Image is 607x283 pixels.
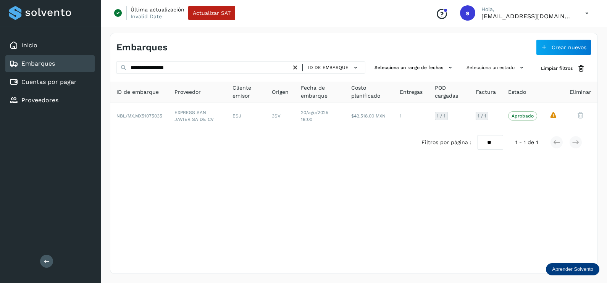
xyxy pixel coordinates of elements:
[21,42,37,49] a: Inicio
[536,39,591,55] button: Crear nuevos
[481,13,573,20] p: smedina@niagarawater.com
[131,6,184,13] p: Última actualización
[193,10,231,16] span: Actualizar SAT
[371,61,457,74] button: Selecciona un rango de fechas
[21,60,55,67] a: Embarques
[301,110,328,122] span: 20/ago/2025 18:00
[421,138,471,146] span: Filtros por página :
[481,6,573,13] p: Hola,
[512,113,534,119] p: Aprobado
[131,13,162,20] p: Invalid Date
[5,92,95,109] div: Proveedores
[226,103,266,129] td: ESJ
[345,103,394,129] td: $42,518.00 MXN
[306,62,362,73] button: ID de embarque
[232,84,260,100] span: Cliente emisor
[535,61,591,76] button: Limpiar filtros
[552,266,593,272] p: Aprender Solvento
[5,55,95,72] div: Embarques
[400,88,423,96] span: Entregas
[188,6,235,20] button: Actualizar SAT
[266,103,295,129] td: 3SV
[168,103,226,129] td: EXPRESS SAN JAVIER SA DE CV
[5,37,95,54] div: Inicio
[541,65,573,72] span: Limpiar filtros
[463,61,529,74] button: Selecciona un estado
[308,64,349,71] span: ID de embarque
[116,42,168,53] h4: Embarques
[301,84,339,100] span: Fecha de embarque
[5,74,95,90] div: Cuentas por pagar
[437,114,446,118] span: 1 / 1
[394,103,429,129] td: 1
[116,113,162,119] span: NBL/MX.MX51075035
[478,114,486,118] span: 1 / 1
[546,263,599,275] div: Aprender Solvento
[508,88,526,96] span: Estado
[272,88,289,96] span: Origen
[552,45,586,50] span: Crear nuevos
[116,88,159,96] span: ID de embarque
[476,88,496,96] span: Factura
[351,84,387,100] span: Costo planificado
[174,88,201,96] span: Proveedor
[570,88,591,96] span: Eliminar
[21,96,58,104] a: Proveedores
[515,138,538,146] span: 1 - 1 de 1
[21,78,77,85] a: Cuentas por pagar
[435,84,463,100] span: POD cargadas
